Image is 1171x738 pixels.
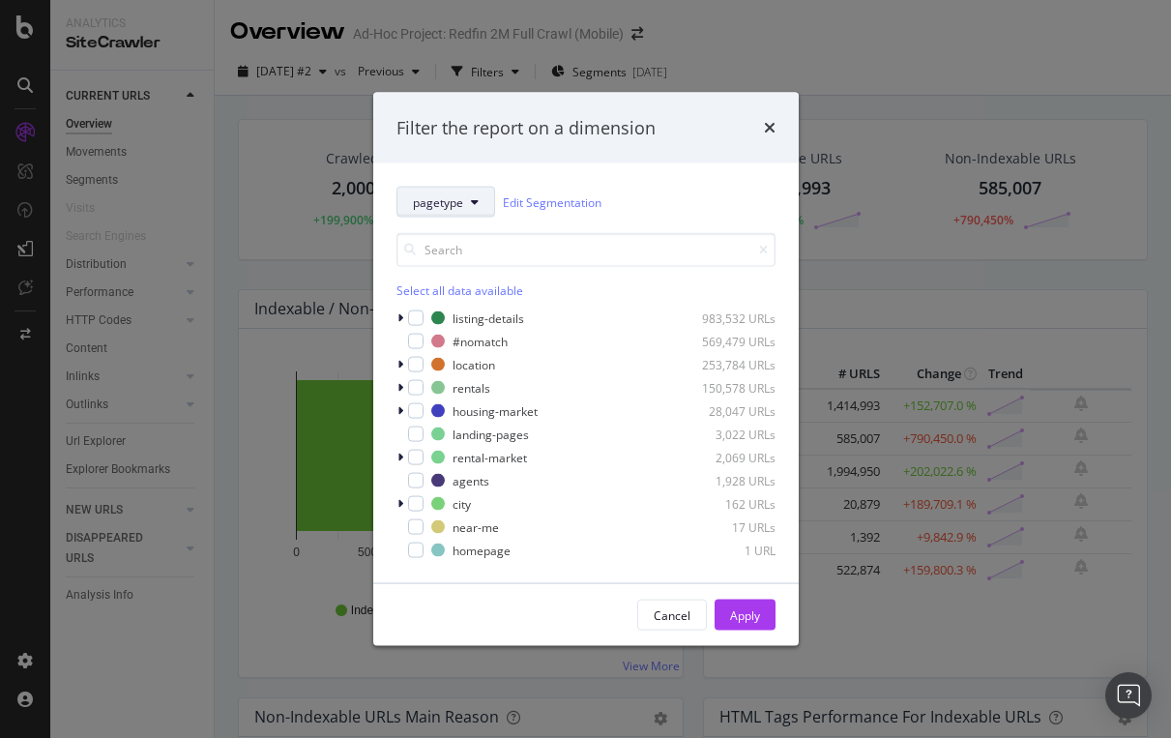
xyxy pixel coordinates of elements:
[654,606,690,623] div: Cancel
[396,233,776,267] input: Search
[453,518,499,535] div: near-me
[396,187,495,218] button: pagetype
[503,192,601,212] a: Edit Segmentation
[637,600,707,631] button: Cancel
[396,282,776,299] div: Select all data available
[681,402,776,419] div: 28,047 URLs
[715,600,776,631] button: Apply
[681,472,776,488] div: 1,928 URLs
[681,518,776,535] div: 17 URLs
[396,115,656,140] div: Filter the report on a dimension
[453,449,527,465] div: rental-market
[373,92,799,646] div: modal
[413,193,463,210] span: pagetype
[730,606,760,623] div: Apply
[681,495,776,512] div: 162 URLs
[681,356,776,372] div: 253,784 URLs
[1105,672,1152,719] div: Open Intercom Messenger
[453,542,511,558] div: homepage
[681,310,776,326] div: 983,532 URLs
[453,426,529,442] div: landing-pages
[681,449,776,465] div: 2,069 URLs
[681,333,776,349] div: 569,479 URLs
[453,333,508,349] div: #nomatch
[681,426,776,442] div: 3,022 URLs
[453,356,495,372] div: location
[453,310,524,326] div: listing-details
[453,379,490,396] div: rentals
[681,542,776,558] div: 1 URL
[764,115,776,140] div: times
[453,495,471,512] div: city
[453,472,489,488] div: agents
[453,402,538,419] div: housing-market
[681,379,776,396] div: 150,578 URLs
